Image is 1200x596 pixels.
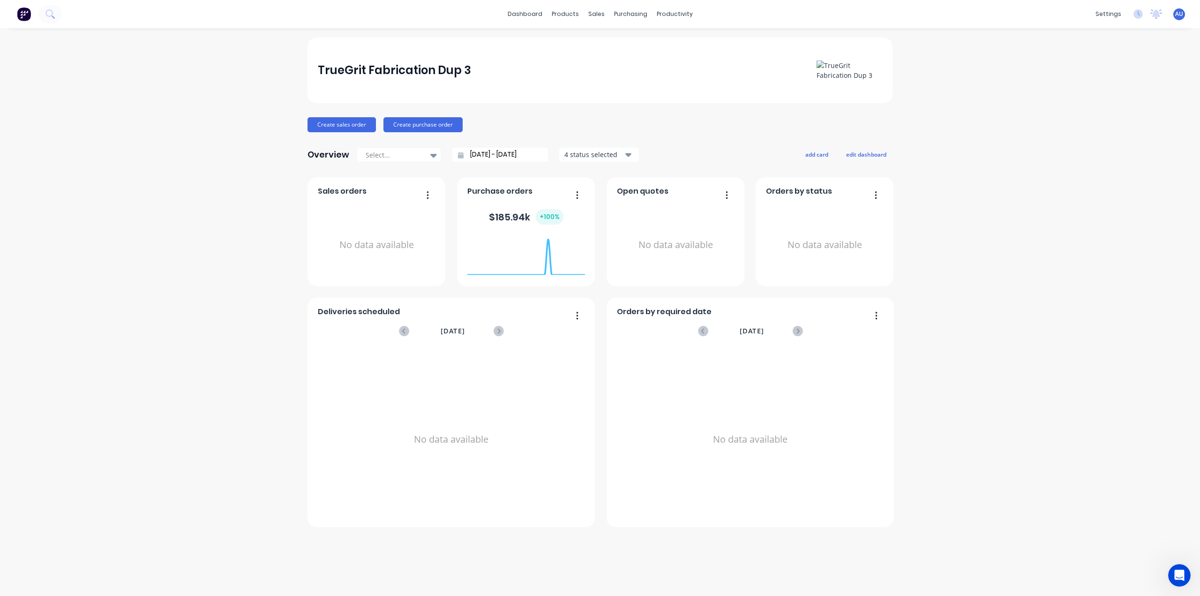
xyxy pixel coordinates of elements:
[489,209,563,225] div: $ 185.94k
[318,306,400,317] span: Deliveries scheduled
[467,186,532,197] span: Purchase orders
[840,148,892,160] button: edit dashboard
[617,348,884,530] div: No data available
[1175,10,1183,18] span: AU
[799,148,834,160] button: add card
[307,117,376,132] button: Create sales order
[536,209,563,225] div: + 100 %
[1091,7,1126,21] div: settings
[766,201,884,289] div: No data available
[307,145,349,164] div: Overview
[318,201,435,289] div: No data available
[318,186,367,197] span: Sales orders
[318,61,471,80] div: TrueGrit Fabrication Dup 3
[17,7,31,21] img: Factory
[1168,564,1191,587] iframe: Intercom live chat
[617,201,735,289] div: No data available
[547,7,584,21] div: products
[740,326,764,336] span: [DATE]
[617,306,712,317] span: Orders by required date
[564,150,623,159] div: 4 status selected
[609,7,652,21] div: purchasing
[766,186,832,197] span: Orders by status
[617,186,668,197] span: Open quotes
[318,348,585,530] div: No data available
[817,60,882,80] img: TrueGrit Fabrication Dup 3
[584,7,609,21] div: sales
[652,7,697,21] div: productivity
[503,7,547,21] a: dashboard
[441,326,465,336] span: [DATE]
[559,148,639,162] button: 4 status selected
[383,117,463,132] button: Create purchase order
